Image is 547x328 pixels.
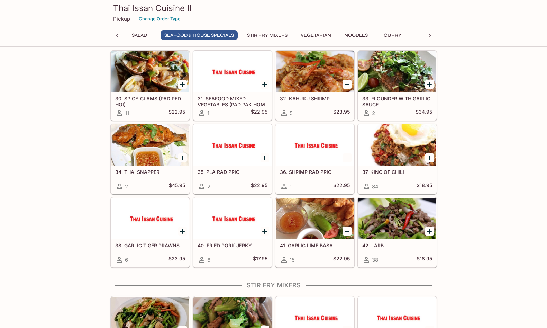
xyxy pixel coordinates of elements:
[178,153,187,162] button: Add 34. THAI SNAPPER
[290,257,295,263] span: 15
[276,124,354,166] div: 36. SHRIMP RAD PRIG
[125,183,128,190] span: 2
[275,51,354,121] a: 32. KAHUKU SHRIMP5$23.95
[275,197,354,267] a: 41. GARLIC LIME BASA15$22.95
[343,153,352,162] button: Add 36. SHRIMP RAD PRIG
[193,51,272,121] a: 31. SEAFOOD MIXED VEGETABLES (PAD PAK HOM MID)1$22.95
[161,30,238,40] button: Seafood & House Specials
[124,30,155,40] button: Salad
[193,198,272,239] div: 40. FRIED PORK JERKY
[207,183,210,190] span: 2
[362,96,432,107] h5: 33. FLOUNDER WITH GARLIC SAUCE
[290,110,293,116] span: 5
[372,110,375,116] span: 2
[198,169,267,175] h5: 35. PLA RAD PRIG
[198,96,267,107] h5: 31. SEAFOOD MIXED VEGETABLES (PAD PAK HOM MID)
[168,256,185,264] h5: $23.95
[372,257,378,263] span: 38
[358,124,436,166] div: 37. KING OF CHILI
[243,30,291,40] button: Stir Fry Mixers
[333,109,350,117] h5: $23.95
[111,198,189,239] div: 38. GARLIC TIGER PRAWNS
[253,256,267,264] h5: $17.95
[417,182,432,190] h5: $18.95
[417,256,432,264] h5: $18.95
[178,227,187,236] button: Add 38. GARLIC TIGER PRAWNS
[358,124,437,194] a: 37. KING OF CHILI84$18.95
[115,169,185,175] h5: 34. THAI SNAPPER
[207,257,210,263] span: 6
[372,183,379,190] span: 84
[358,51,436,92] div: 33. FLOUNDER WITH GARLIC SAUCE
[111,124,189,166] div: 34. THAI SNAPPER
[275,124,354,194] a: 36. SHRIMP RAD PRIG1$22.95
[168,109,185,117] h5: $22.95
[425,153,434,162] button: Add 37. KING OF CHILI
[136,14,184,24] button: Change Order Type
[343,227,352,236] button: Add 41. GARLIC LIME BASA
[280,96,350,101] h5: 32. KAHUKU SHRIMP
[111,197,190,267] a: 38. GARLIC TIGER PRAWNS6$23.95
[280,242,350,248] h5: 41. GARLIC LIME BASA
[251,109,267,117] h5: $22.95
[251,182,267,190] h5: $22.95
[193,124,272,194] a: 35. PLA RAD PRIG2$22.95
[333,256,350,264] h5: $22.95
[169,182,185,190] h5: $45.95
[280,169,350,175] h5: 36. SHRIMP RAD PRIG
[111,124,190,194] a: 34. THAI SNAPPER2$45.95
[358,197,437,267] a: 42. LARB38$18.95
[125,257,128,263] span: 6
[276,198,354,239] div: 41. GARLIC LIME BASA
[193,124,272,166] div: 35. PLA RAD PRIG
[110,282,437,289] h4: Stir Fry Mixers
[193,197,272,267] a: 40. FRIED PORK JERKY6$17.95
[115,96,185,107] h5: 30. SPICY CLAMS (PAD PED HOI)
[261,80,269,89] button: Add 31. SEAFOOD MIXED VEGETABLES (PAD PAK HOM MID)
[125,110,129,116] span: 11
[290,183,292,190] span: 1
[276,51,354,92] div: 32. KAHUKU SHRIMP
[198,242,267,248] h5: 40. FRIED PORK JERKY
[333,182,350,190] h5: $22.95
[358,51,437,121] a: 33. FLOUNDER WITH GARLIC SAUCE2$34.95
[340,30,372,40] button: Noodles
[343,80,352,89] button: Add 32. KAHUKU SHRIMP
[358,198,436,239] div: 42. LARB
[414,30,445,40] button: Rice
[425,227,434,236] button: Add 42. LARB
[115,242,185,248] h5: 38. GARLIC TIGER PRAWNS
[113,16,130,22] p: Pickup
[377,30,408,40] button: Curry
[111,51,190,121] a: 30. SPICY CLAMS (PAD PED HOI)11$22.95
[416,109,432,117] h5: $34.95
[111,51,189,92] div: 30. SPICY CLAMS (PAD PED HOI)
[362,242,432,248] h5: 42. LARB
[193,51,272,92] div: 31. SEAFOOD MIXED VEGETABLES (PAD PAK HOM MID)
[261,153,269,162] button: Add 35. PLA RAD PRIG
[362,169,432,175] h5: 37. KING OF CHILI
[261,227,269,236] button: Add 40. FRIED PORK JERKY
[297,30,335,40] button: Vegetarian
[207,110,209,116] span: 1
[425,80,434,89] button: Add 33. FLOUNDER WITH GARLIC SAUCE
[113,3,434,14] h3: Thai Issan Cuisine II
[178,80,187,89] button: Add 30. SPICY CLAMS (PAD PED HOI)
